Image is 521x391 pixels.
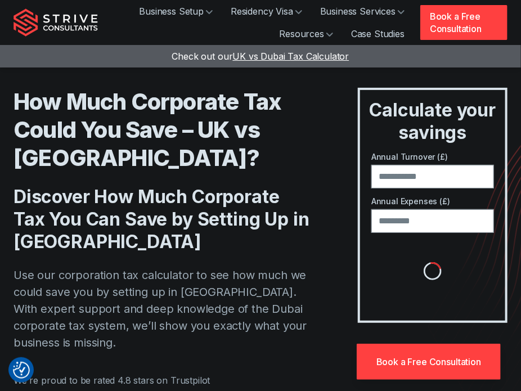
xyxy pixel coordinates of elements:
[14,186,313,253] h2: Discover How Much Corporate Tax You Can Save by Setting Up in [GEOGRAPHIC_DATA]
[342,23,414,45] a: Case Studies
[14,267,313,351] p: Use our corporation tax calculator to see how much we could save you by setting up in [GEOGRAPHIC...
[13,362,30,379] img: Revisit consent button
[420,5,507,40] a: Book a Free Consultation
[14,374,313,387] p: We're proud to be rated 4.8 stars on Trustpilot
[371,195,494,207] label: Annual Expenses (£)
[14,8,98,37] img: Strive Consultants
[371,151,494,163] label: Annual Turnover (£)
[357,344,501,380] a: Book a Free Consultation
[13,362,30,379] button: Consent Preferences
[233,51,349,62] span: UK vs Dubai Tax Calculator
[365,99,501,144] h3: Calculate your savings
[14,88,313,172] h1: How Much Corporate Tax Could You Save – UK vs [GEOGRAPHIC_DATA]?
[270,23,342,45] a: Resources
[172,51,349,62] a: Check out ourUK vs Dubai Tax Calculator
